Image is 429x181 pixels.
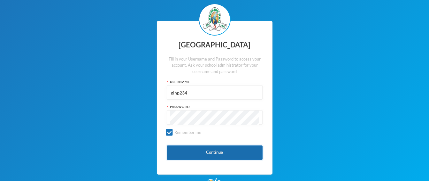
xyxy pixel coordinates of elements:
[167,56,263,75] div: Fill in your Username and Password to access your account. Ask your school administrator for your...
[167,145,263,160] button: Continue
[167,79,263,84] div: Username
[167,104,263,109] div: Password
[172,130,204,135] span: Remember me
[167,39,263,51] div: [GEOGRAPHIC_DATA]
